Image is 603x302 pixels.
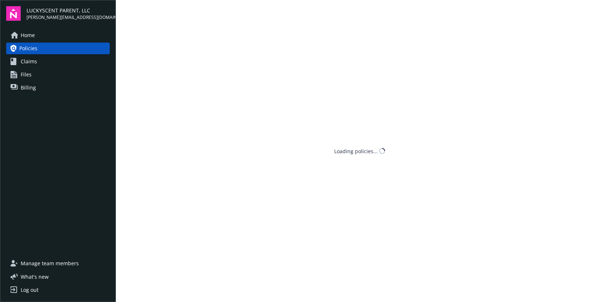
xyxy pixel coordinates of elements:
span: Home [21,29,35,41]
a: Manage team members [6,258,110,269]
span: What ' s new [21,273,49,281]
button: LUCKYSCENT PARENT, LLC[PERSON_NAME][EMAIL_ADDRESS][DOMAIN_NAME] [27,6,110,21]
a: Claims [6,56,110,67]
button: What's new [6,273,60,281]
span: [PERSON_NAME][EMAIL_ADDRESS][DOMAIN_NAME] [27,14,110,21]
a: Policies [6,43,110,54]
a: Files [6,69,110,80]
span: Billing [21,82,36,94]
div: Log out [21,284,39,296]
span: Claims [21,56,37,67]
span: Policies [19,43,37,54]
span: Files [21,69,32,80]
a: Billing [6,82,110,94]
span: LUCKYSCENT PARENT, LLC [27,7,110,14]
img: navigator-logo.svg [6,6,21,21]
div: Loading policies... [334,147,378,155]
a: Home [6,29,110,41]
span: Manage team members [21,258,79,269]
